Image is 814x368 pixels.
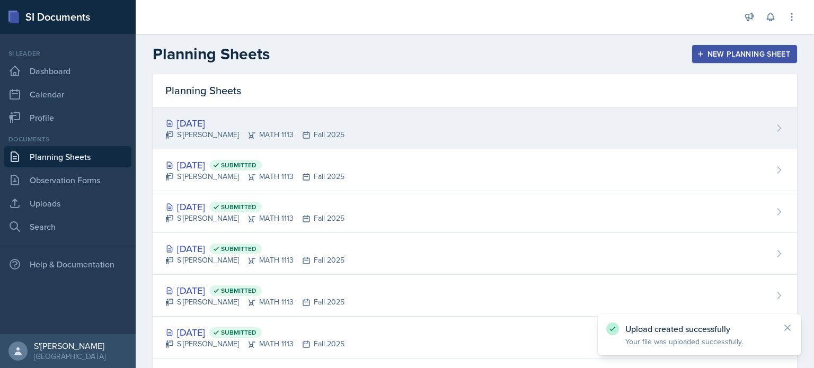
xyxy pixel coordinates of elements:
[221,245,256,253] span: Submitted
[153,317,797,358] a: [DATE] Submitted S'[PERSON_NAME]MATH 1113Fall 2025
[4,169,131,191] a: Observation Forms
[153,74,797,107] div: Planning Sheets
[4,254,131,275] div: Help & Documentation
[221,328,256,337] span: Submitted
[165,129,344,140] div: S'[PERSON_NAME] MATH 1113 Fall 2025
[34,340,105,351] div: S'[PERSON_NAME]
[165,325,344,339] div: [DATE]
[625,324,774,334] p: Upload created successfully
[153,275,797,317] a: [DATE] Submitted S'[PERSON_NAME]MATH 1113Fall 2025
[153,233,797,275] a: [DATE] Submitted S'[PERSON_NAME]MATH 1113Fall 2025
[165,171,344,182] div: S'[PERSON_NAME] MATH 1113 Fall 2025
[165,116,344,130] div: [DATE]
[165,283,344,298] div: [DATE]
[153,149,797,191] a: [DATE] Submitted S'[PERSON_NAME]MATH 1113Fall 2025
[699,50,790,58] div: New Planning Sheet
[34,351,105,362] div: [GEOGRAPHIC_DATA]
[165,338,344,349] div: S'[PERSON_NAME] MATH 1113 Fall 2025
[165,241,344,256] div: [DATE]
[4,193,131,214] a: Uploads
[4,84,131,105] a: Calendar
[4,49,131,58] div: Si leader
[165,200,344,214] div: [DATE]
[165,297,344,308] div: S'[PERSON_NAME] MATH 1113 Fall 2025
[153,44,270,64] h2: Planning Sheets
[165,158,344,172] div: [DATE]
[165,213,344,224] div: S'[PERSON_NAME] MATH 1113 Fall 2025
[4,216,131,237] a: Search
[153,191,797,233] a: [DATE] Submitted S'[PERSON_NAME]MATH 1113Fall 2025
[221,286,256,295] span: Submitted
[625,336,774,347] p: Your file was uploaded successfully.
[4,146,131,167] a: Planning Sheets
[153,107,797,149] a: [DATE] S'[PERSON_NAME]MATH 1113Fall 2025
[4,60,131,82] a: Dashboard
[221,161,256,169] span: Submitted
[4,134,131,144] div: Documents
[165,255,344,266] div: S'[PERSON_NAME] MATH 1113 Fall 2025
[692,45,797,63] button: New Planning Sheet
[221,203,256,211] span: Submitted
[4,107,131,128] a: Profile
